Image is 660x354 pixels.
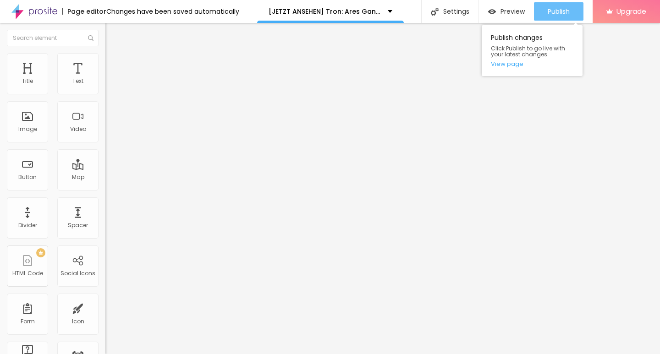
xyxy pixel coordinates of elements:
[479,2,534,21] button: Preview
[491,45,573,57] span: Click Publish to go live with your latest changes.
[18,174,37,180] div: Button
[88,35,93,41] img: Icone
[548,8,570,15] span: Publish
[21,318,35,325] div: Form
[491,61,573,67] a: View page
[60,270,95,277] div: Social Icons
[106,8,239,15] div: Changes have been saved automatically
[22,78,33,84] div: Title
[431,8,439,16] img: Icone
[68,222,88,229] div: Spacer
[500,8,525,15] span: Preview
[18,222,37,229] div: Divider
[18,126,37,132] div: Image
[105,23,660,354] iframe: Editor
[488,8,496,16] img: view-1.svg
[72,78,83,84] div: Text
[12,270,43,277] div: HTML Code
[72,318,84,325] div: Icon
[62,8,106,15] div: Page editor
[534,2,583,21] button: Publish
[616,7,646,15] span: Upgrade
[269,8,381,15] p: [JETZT ANSEHEN] Tron: Ares Ganzer Film auf Deutsch — 1080p FULL HD!
[7,30,99,46] input: Search element
[72,174,84,180] div: Map
[70,126,86,132] div: Video
[482,25,583,76] div: Publish changes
